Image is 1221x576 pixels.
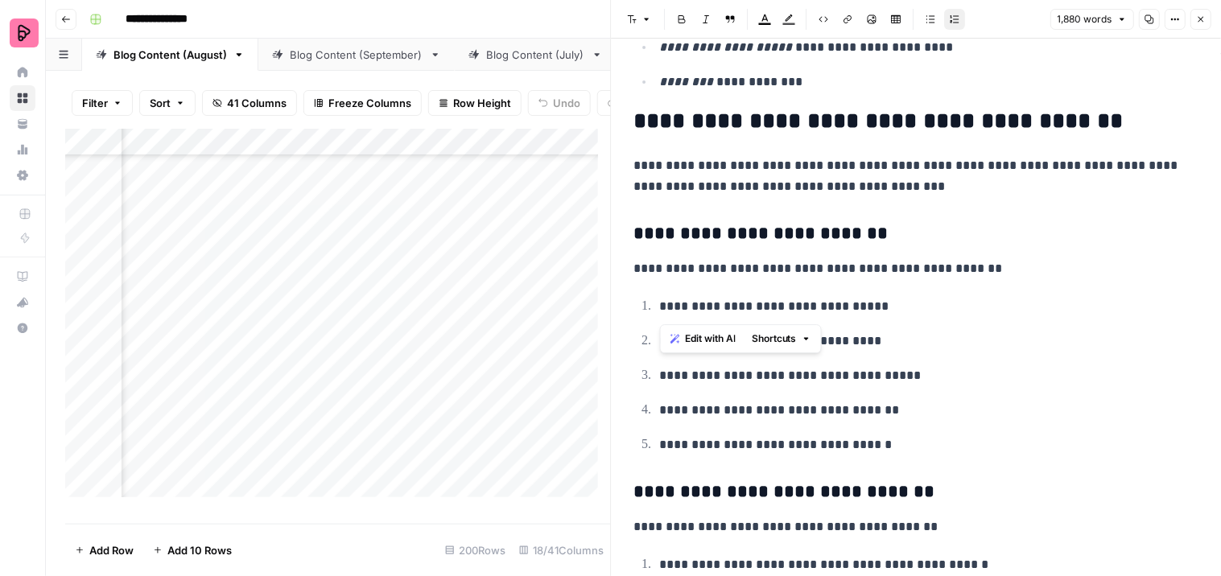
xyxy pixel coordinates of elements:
[227,95,287,111] span: 41 Columns
[10,264,35,290] a: AirOps Academy
[528,90,591,116] button: Undo
[428,90,522,116] button: Row Height
[139,90,196,116] button: Sort
[10,13,35,53] button: Workspace: Preply
[1050,9,1134,30] button: 1,880 words
[453,95,511,111] span: Row Height
[113,47,227,63] div: Blog Content (August)
[82,39,258,71] a: Blog Content (August)
[745,328,818,349] button: Shortcuts
[167,542,232,558] span: Add 10 Rows
[486,47,585,63] div: Blog Content (July)
[553,95,580,111] span: Undo
[202,90,297,116] button: 41 Columns
[10,163,35,188] a: Settings
[10,85,35,111] a: Browse
[10,111,35,137] a: Your Data
[328,95,411,111] span: Freeze Columns
[439,537,513,563] div: 200 Rows
[455,39,617,71] a: Blog Content (July)
[150,95,171,111] span: Sort
[89,542,134,558] span: Add Row
[513,537,611,563] div: 18/41 Columns
[664,328,742,349] button: Edit with AI
[72,90,133,116] button: Filter
[65,537,143,563] button: Add Row
[685,331,736,346] span: Edit with AI
[290,47,423,63] div: Blog Content (September)
[10,19,39,47] img: Preply Logo
[752,331,797,346] span: Shortcuts
[10,315,35,341] button: Help + Support
[10,60,35,85] a: Home
[82,95,108,111] span: Filter
[10,290,35,315] button: What's new?
[258,39,455,71] a: Blog Content (September)
[303,90,422,116] button: Freeze Columns
[1058,12,1112,27] span: 1,880 words
[10,137,35,163] a: Usage
[10,290,35,315] div: What's new?
[143,537,241,563] button: Add 10 Rows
